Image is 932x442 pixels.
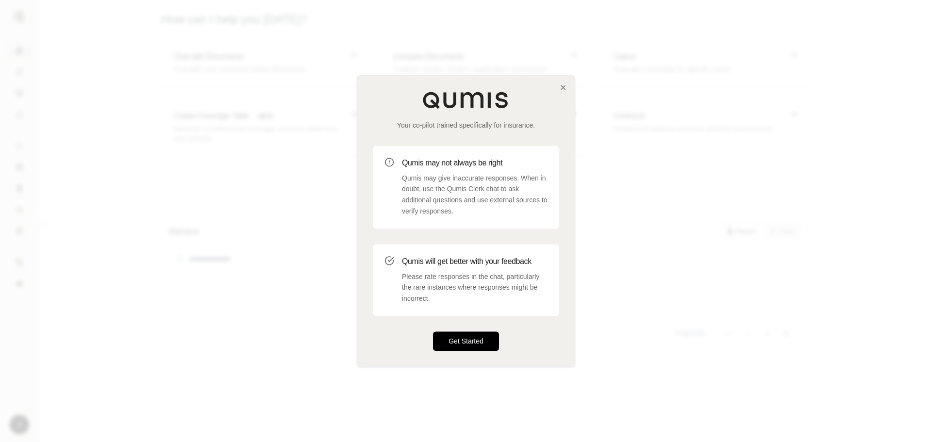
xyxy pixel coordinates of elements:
p: Your co-pilot trained specifically for insurance. [373,120,559,130]
h3: Qumis will get better with your feedback [402,256,548,267]
p: Please rate responses in the chat, particularly the rare instances where responses might be incor... [402,271,548,304]
button: Get Started [433,331,499,351]
h3: Qumis may not always be right [402,157,548,169]
p: Qumis may give inaccurate responses. When in doubt, use the Qumis Clerk chat to ask additional qu... [402,173,548,217]
img: Qumis Logo [422,91,510,109]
